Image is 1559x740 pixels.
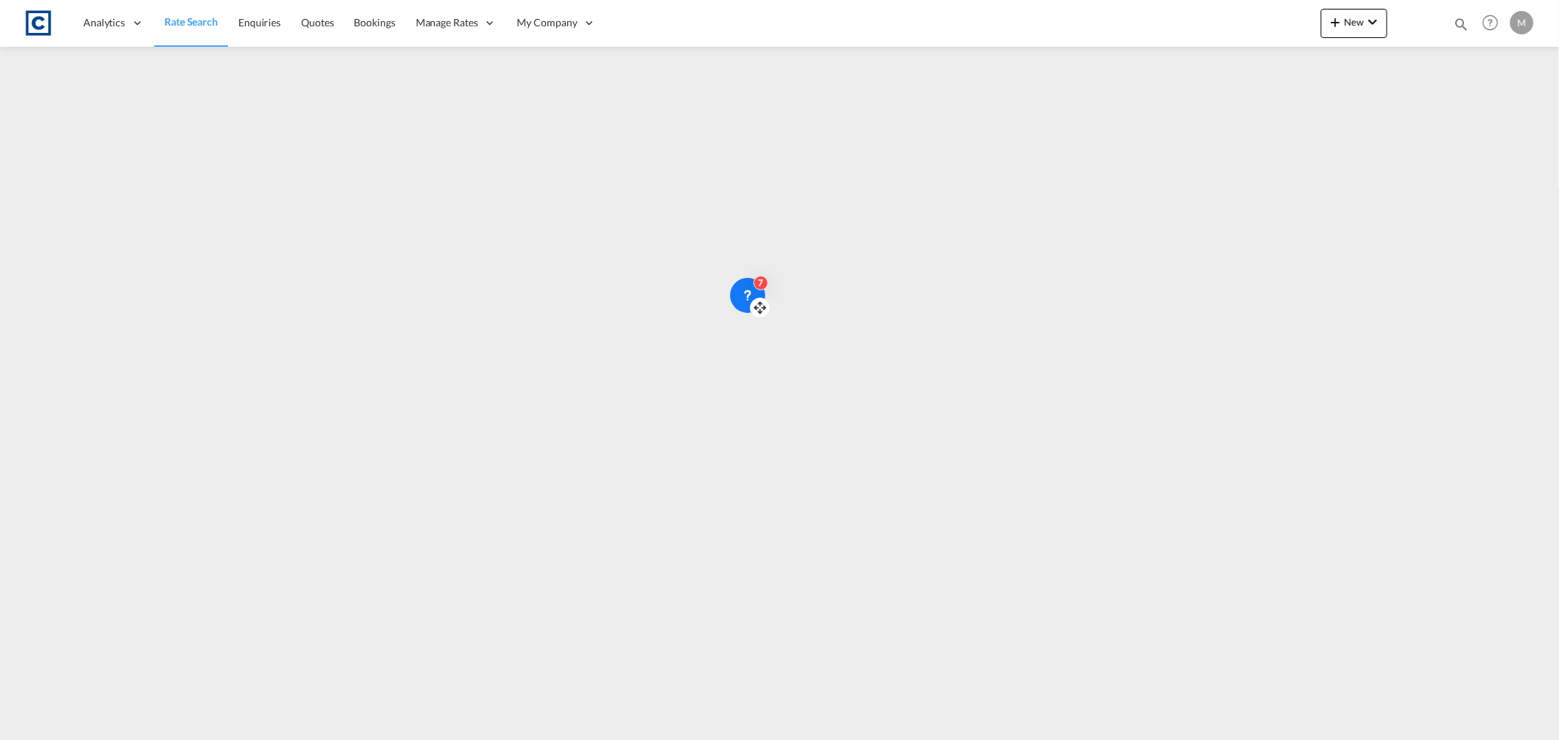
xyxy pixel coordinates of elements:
[1510,11,1533,34] div: M
[1364,13,1381,31] md-icon: icon-chevron-down
[1478,10,1510,37] div: Help
[517,15,577,30] span: My Company
[83,15,125,30] span: Analytics
[1321,9,1387,38] button: icon-plus 400-fgNewicon-chevron-down
[1327,13,1344,31] md-icon: icon-plus 400-fg
[354,16,395,29] span: Bookings
[164,15,218,28] span: Rate Search
[238,16,281,29] span: Enquiries
[1478,10,1503,35] span: Help
[22,7,55,39] img: 1fdb9190129311efbfaf67cbb4249bed.jpeg
[1453,16,1469,32] md-icon: icon-magnify
[1453,16,1469,38] div: icon-magnify
[416,15,478,30] span: Manage Rates
[1327,16,1381,28] span: New
[301,16,333,29] span: Quotes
